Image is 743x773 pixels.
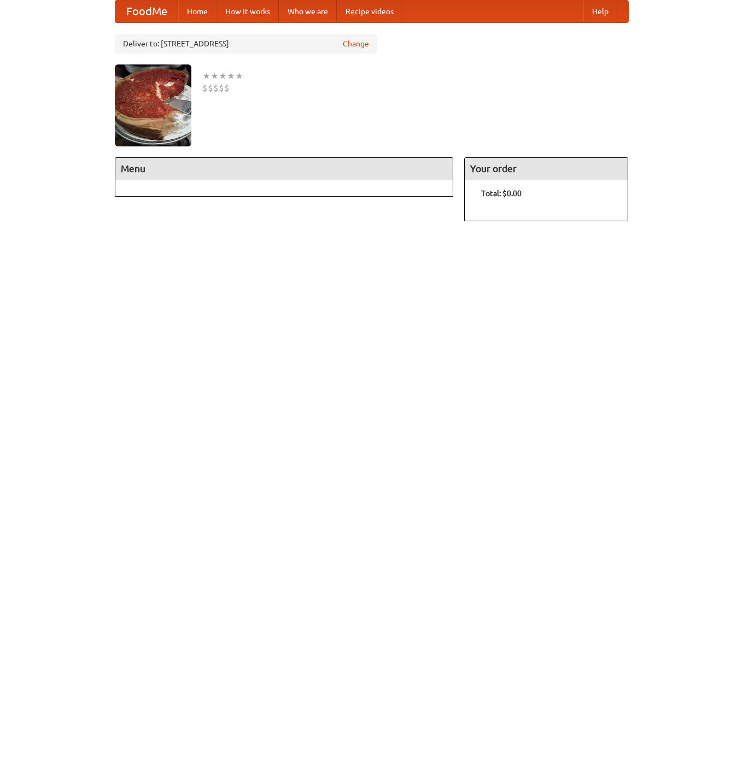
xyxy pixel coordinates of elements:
li: $ [219,82,224,94]
a: Recipe videos [337,1,402,22]
img: angular.jpg [115,64,191,146]
li: ★ [219,70,227,82]
h4: Menu [115,158,453,180]
div: Deliver to: [STREET_ADDRESS] [115,34,377,54]
li: $ [213,82,219,94]
b: Total: $0.00 [481,189,522,198]
li: $ [224,82,230,94]
li: ★ [202,70,210,82]
li: ★ [210,70,219,82]
li: ★ [235,70,243,82]
h4: Your order [465,158,628,180]
a: How it works [217,1,279,22]
a: Home [178,1,217,22]
li: $ [208,82,213,94]
a: Who we are [279,1,337,22]
li: ★ [227,70,235,82]
a: FoodMe [115,1,178,22]
li: $ [202,82,208,94]
a: Change [343,38,369,49]
a: Help [583,1,617,22]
